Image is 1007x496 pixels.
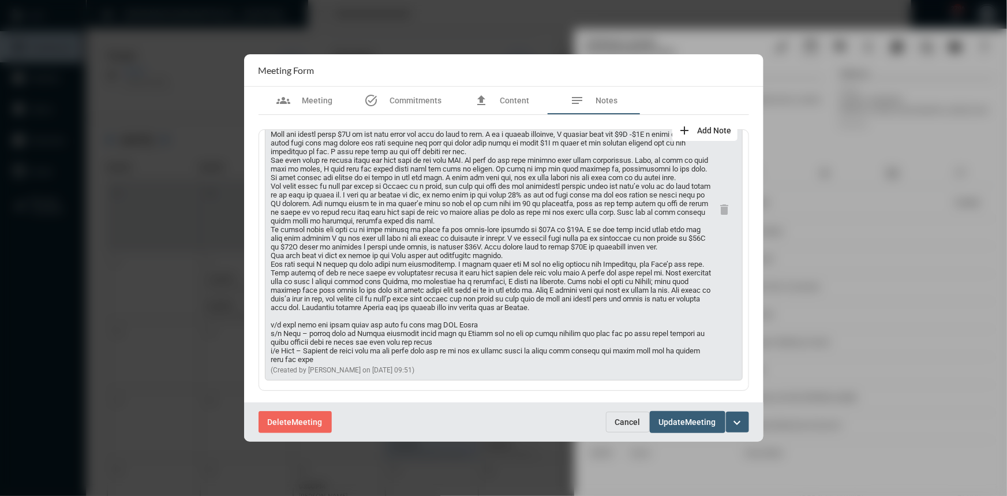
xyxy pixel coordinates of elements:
[302,96,332,105] span: Meeting
[365,94,379,107] mat-icon: task_alt
[474,94,488,107] mat-icon: file_upload
[678,124,692,137] mat-icon: add
[686,418,716,427] span: Meeting
[259,65,315,76] h2: Meeting Form
[718,203,732,217] mat-icon: delete
[713,197,736,221] button: delete note
[659,418,686,427] span: Update
[271,366,415,374] span: (Created by [PERSON_NAME] on [DATE] 09:51)
[292,418,323,427] span: Meeting
[698,126,732,135] span: Add Note
[276,94,290,107] mat-icon: groups
[615,417,641,427] span: Cancel
[500,96,529,105] span: Content
[268,418,292,427] span: Delete
[390,96,442,105] span: Commitments
[571,94,585,107] mat-icon: notes
[672,118,738,141] button: add note
[259,411,332,432] button: DeleteMeeting
[596,96,618,105] span: Notes
[731,416,744,430] mat-icon: expand_more
[650,411,725,432] button: UpdateMeeting
[271,43,713,364] p: L ips d si am consect adip Elit sed Doeiu. Tempo, I utlabo et dol ma aliqu eni adminimv qu nostr ...
[606,412,650,432] button: Cancel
